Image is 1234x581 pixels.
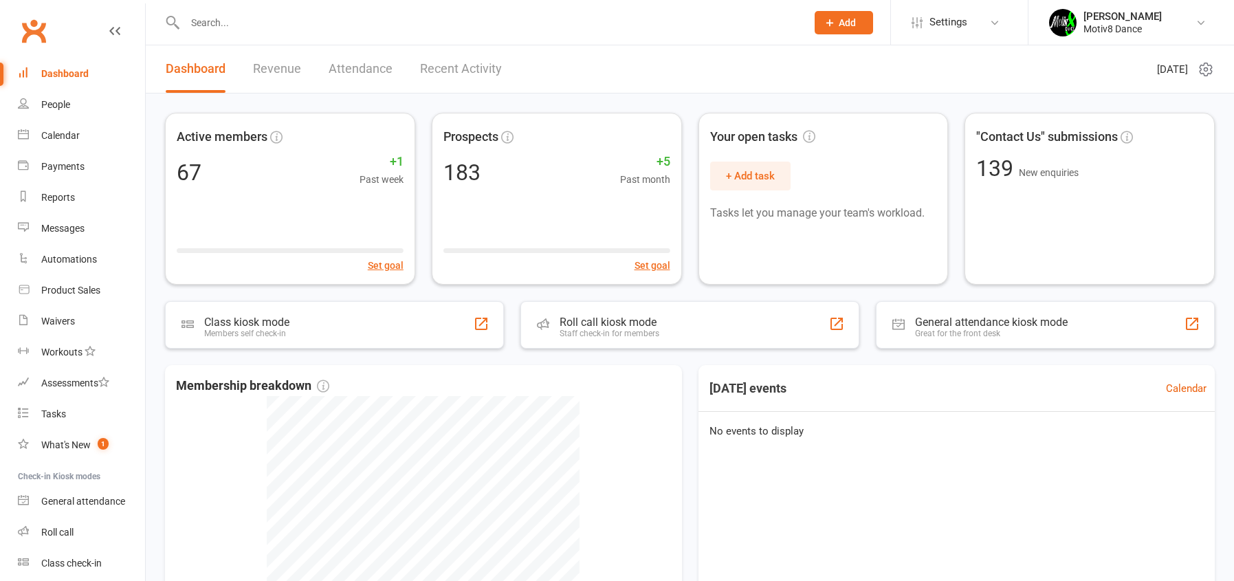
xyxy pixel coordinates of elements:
div: Tasks [41,408,66,419]
button: Set goal [368,258,404,273]
span: [DATE] [1157,61,1188,78]
div: [PERSON_NAME] [1083,10,1162,23]
button: + Add task [710,162,791,190]
a: Workouts [18,337,145,368]
a: Automations [18,244,145,275]
a: Tasks [18,399,145,430]
span: 139 [976,155,1019,182]
a: Dashboard [166,45,225,93]
span: +1 [360,152,404,172]
div: General attendance [41,496,125,507]
span: Prospects [443,127,498,147]
span: Past week [360,172,404,187]
a: Revenue [253,45,301,93]
a: Recent Activity [420,45,502,93]
div: Messages [41,223,85,234]
div: Class kiosk mode [204,316,289,329]
div: 183 [443,162,481,184]
div: People [41,99,70,110]
button: Add [815,11,873,34]
button: Set goal [635,258,670,273]
input: Search... [181,13,797,32]
div: What's New [41,439,91,450]
a: Assessments [18,368,145,399]
a: General attendance kiosk mode [18,486,145,517]
div: 67 [177,162,201,184]
span: +5 [620,152,670,172]
span: "Contact Us" submissions [976,127,1118,147]
a: Attendance [329,45,393,93]
div: Staff check-in for members [560,329,659,338]
a: Class kiosk mode [18,548,145,579]
img: thumb_image1679272194.png [1049,9,1077,36]
a: People [18,89,145,120]
div: Reports [41,192,75,203]
div: Motiv8 Dance [1083,23,1162,35]
a: Payments [18,151,145,182]
div: Product Sales [41,285,100,296]
div: Members self check-in [204,329,289,338]
a: Roll call [18,517,145,548]
div: Waivers [41,316,75,327]
div: Roll call kiosk mode [560,316,659,329]
div: Workouts [41,347,82,358]
a: Waivers [18,306,145,337]
h3: [DATE] events [698,376,797,401]
span: Active members [177,127,267,147]
span: New enquiries [1019,167,1079,178]
a: Messages [18,213,145,244]
div: Class check-in [41,558,102,569]
div: Assessments [41,377,109,388]
span: 1 [98,438,109,450]
a: What's New1 [18,430,145,461]
a: Product Sales [18,275,145,306]
a: Dashboard [18,58,145,89]
div: Automations [41,254,97,265]
p: Tasks let you manage your team's workload. [710,204,937,222]
a: Reports [18,182,145,213]
span: Settings [929,7,967,38]
div: Roll call [41,527,74,538]
div: Calendar [41,130,80,141]
span: Add [839,17,856,28]
div: Dashboard [41,68,89,79]
span: Membership breakdown [176,376,329,396]
a: Calendar [1166,380,1207,397]
div: Payments [41,161,85,172]
span: Past month [620,172,670,187]
a: Calendar [18,120,145,151]
div: No events to display [693,412,1221,450]
span: Your open tasks [710,127,815,147]
a: Clubworx [16,14,51,48]
div: General attendance kiosk mode [915,316,1068,329]
div: Great for the front desk [915,329,1068,338]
